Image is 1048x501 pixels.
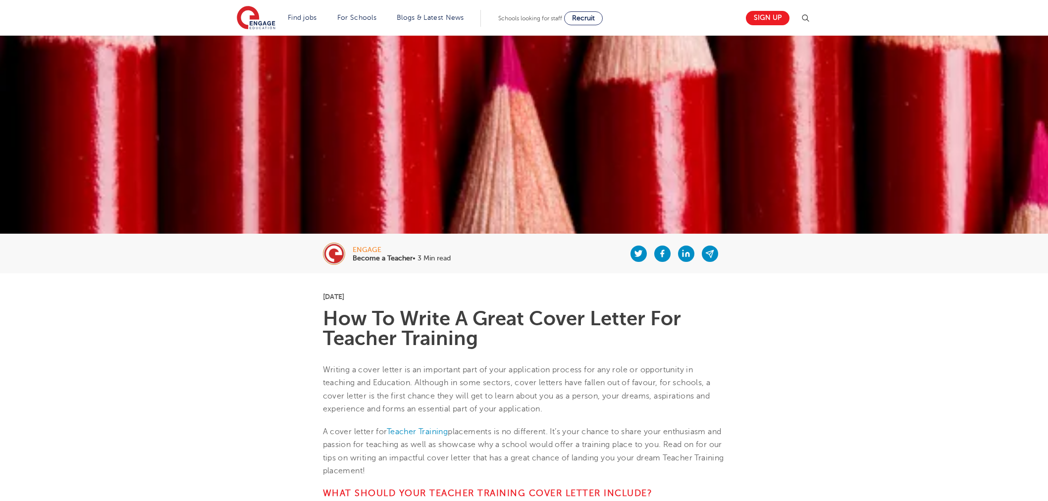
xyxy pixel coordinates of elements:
[564,11,603,25] a: Recruit
[323,363,726,415] p: Writing a cover letter is an important part of your application process for any role or opportuni...
[323,293,726,300] p: [DATE]
[323,309,726,349] h1: How To Write A Great Cover Letter For Teacher Training
[353,255,451,262] p: • 3 Min read
[337,14,376,21] a: For Schools
[498,15,562,22] span: Schools looking for staff
[323,425,726,477] p: A cover letter for placements is no different. It’s your chance to share your enthusiasm and pass...
[397,14,464,21] a: Blogs & Latest News
[387,427,448,436] a: Teacher Training
[353,247,451,253] div: engage
[323,488,653,498] strong: What Should Your Teacher Training Cover Letter Include?
[746,11,789,25] a: Sign up
[572,14,595,22] span: Recruit
[353,254,413,262] b: Become a Teacher
[288,14,317,21] a: Find jobs
[237,6,275,31] img: Engage Education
